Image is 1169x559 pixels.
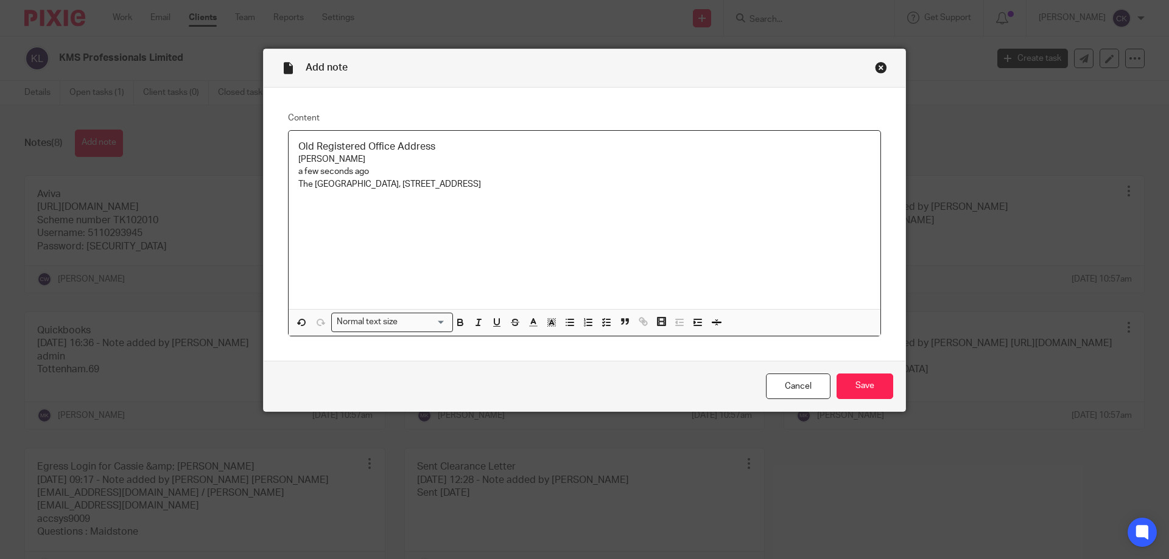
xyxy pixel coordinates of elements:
[331,313,453,332] div: Search for option
[837,373,893,400] input: Save
[298,178,871,190] p: The [GEOGRAPHIC_DATA], [STREET_ADDRESS]
[766,373,830,400] a: Cancel
[298,153,871,165] p: [PERSON_NAME]
[875,61,887,74] div: Close this dialog window
[288,112,881,124] label: Content
[334,316,401,328] span: Normal text size
[306,63,348,72] span: Add note
[298,165,871,178] p: a few seconds ago
[298,141,871,153] h3: Old Registered Office Address
[402,316,446,328] input: Search for option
